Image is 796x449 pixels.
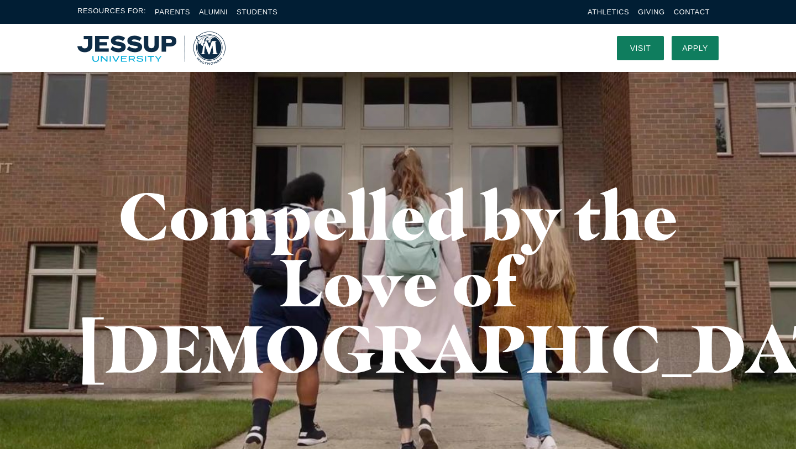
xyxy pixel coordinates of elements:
a: Parents [155,8,190,16]
a: Alumni [199,8,228,16]
a: Athletics [588,8,629,16]
img: Multnomah University Logo [77,32,226,65]
a: Apply [672,36,719,60]
a: Giving [638,8,665,16]
span: Resources For: [77,6,146,18]
a: Home [77,32,226,65]
a: Contact [674,8,710,16]
h1: Compelled by the Love of [DEMOGRAPHIC_DATA] [77,182,719,382]
a: Students [237,8,277,16]
a: Visit [617,36,664,60]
